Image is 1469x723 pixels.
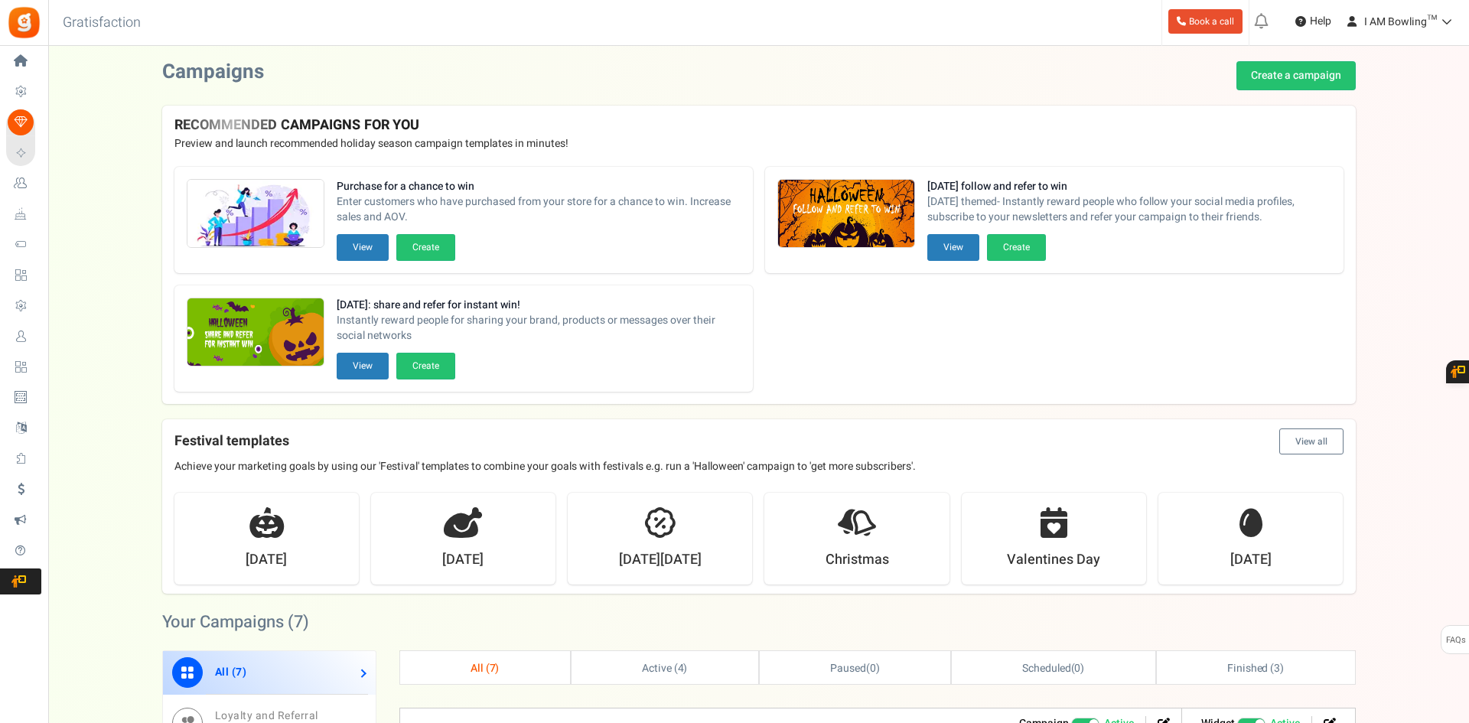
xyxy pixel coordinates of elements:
[396,234,455,261] button: Create
[619,550,702,570] strong: [DATE][DATE]
[187,180,324,249] img: Recommended Campaigns
[678,660,684,676] span: 4
[471,660,500,676] span: All ( )
[830,660,880,676] span: ( )
[294,610,303,634] span: 7
[1022,660,1084,676] span: ( )
[7,5,41,40] img: Gratisfaction
[337,353,389,379] button: View
[1230,550,1272,570] strong: [DATE]
[927,234,979,261] button: View
[927,179,1331,194] strong: [DATE] follow and refer to win
[1274,660,1280,676] span: 3
[396,353,455,379] button: Create
[1364,14,1437,30] span: I AM Bowling™
[1007,550,1100,570] strong: Valentines Day
[830,660,866,676] span: Paused
[162,61,264,83] h2: Campaigns
[174,136,1344,151] p: Preview and launch recommended holiday season campaign templates in minutes!
[337,234,389,261] button: View
[442,550,484,570] strong: [DATE]
[246,550,287,570] strong: [DATE]
[1445,626,1466,655] span: FAQs
[1236,61,1356,90] a: Create a campaign
[174,428,1344,454] h4: Festival templates
[826,550,889,570] strong: Christmas
[174,459,1344,474] p: Achieve your marketing goals by using our 'Festival' templates to combine your goals with festiva...
[174,118,1344,133] h4: RECOMMENDED CAMPAIGNS FOR YOU
[187,298,324,367] img: Recommended Campaigns
[337,179,741,194] strong: Purchase for a chance to win
[46,8,158,38] h3: Gratisfaction
[778,180,914,249] img: Recommended Campaigns
[870,660,876,676] span: 0
[162,614,309,630] h2: Your Campaigns ( )
[1279,428,1344,454] button: View all
[236,664,243,680] span: 7
[1168,9,1243,34] a: Book a call
[337,313,741,344] span: Instantly reward people for sharing your brand, products or messages over their social networks
[490,660,496,676] span: 7
[1074,660,1080,676] span: 0
[1022,660,1071,676] span: Scheduled
[927,194,1331,225] span: [DATE] themed- Instantly reward people who follow your social media profiles, subscribe to your n...
[1227,660,1284,676] span: Finished ( )
[337,298,741,313] strong: [DATE]: share and refer for instant win!
[1306,14,1331,29] span: Help
[337,194,741,225] span: Enter customers who have purchased from your store for a chance to win. Increase sales and AOV.
[987,234,1046,261] button: Create
[642,660,688,676] span: Active ( )
[215,664,247,680] span: All ( )
[1289,9,1337,34] a: Help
